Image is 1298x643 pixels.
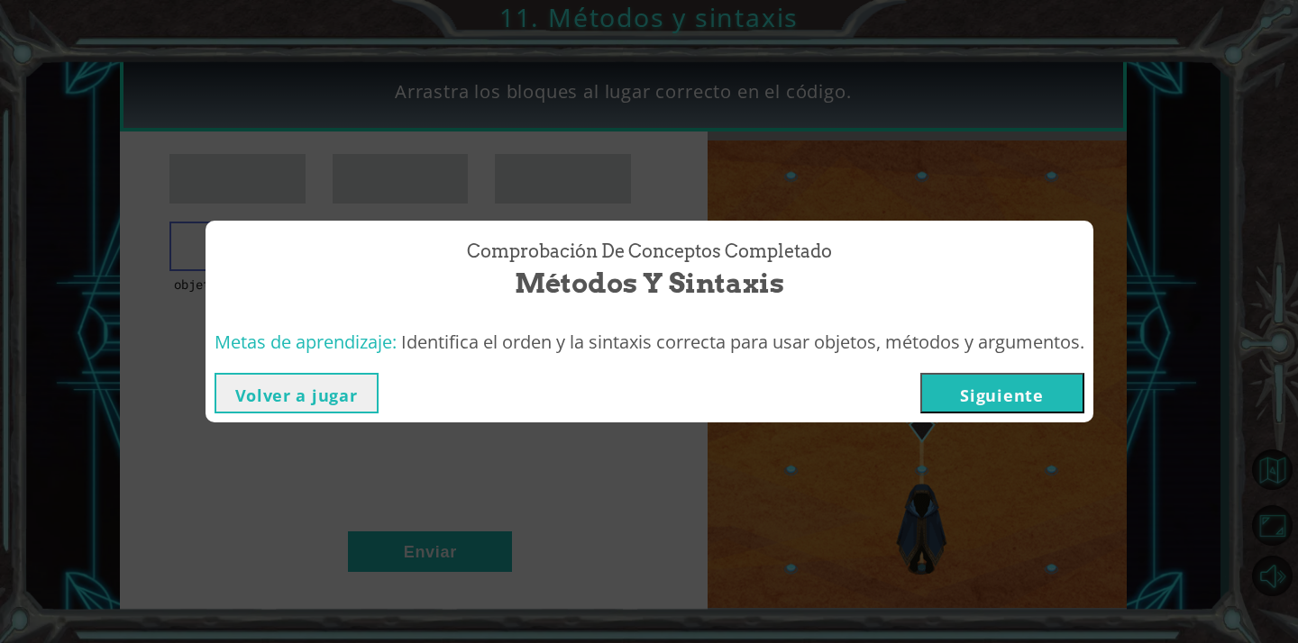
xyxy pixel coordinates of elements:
[401,330,1084,354] span: Identifica el orden y la sintaxis correcta para usar objetos, métodos y argumentos.
[215,373,379,413] button: Volver a jugar
[467,239,832,265] span: Comprobación de conceptos Completado
[920,373,1084,413] button: Siguiente
[515,264,784,303] span: Métodos y sintaxis
[215,330,397,354] span: Metas de aprendizaje:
